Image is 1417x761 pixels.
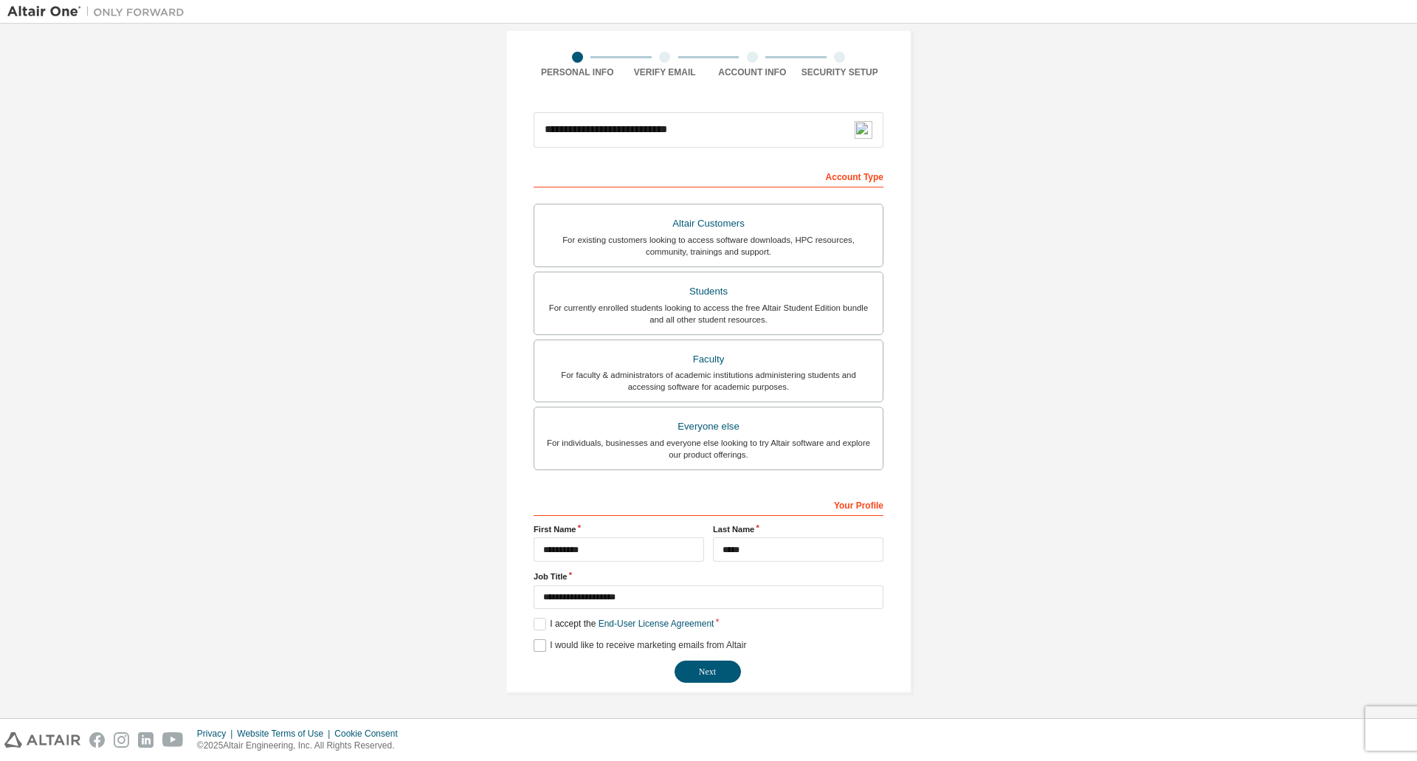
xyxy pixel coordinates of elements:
button: Next [675,661,741,683]
img: linkedin.svg [138,732,154,748]
label: I would like to receive marketing emails from Altair [534,639,746,652]
div: Students [543,281,874,302]
label: I accept the [534,618,714,630]
div: Account Type [534,164,883,187]
img: altair_logo.svg [4,732,80,748]
img: npw-badge-icon-locked.svg [855,121,872,139]
div: Verify Email [621,66,709,78]
div: Personal Info [534,66,621,78]
div: Your Profile [534,492,883,516]
div: Everyone else [543,416,874,437]
div: For existing customers looking to access software downloads, HPC resources, community, trainings ... [543,234,874,258]
div: For individuals, businesses and everyone else looking to try Altair software and explore our prod... [543,437,874,461]
img: facebook.svg [89,732,105,748]
p: © 2025 Altair Engineering, Inc. All Rights Reserved. [197,740,407,752]
div: Security Setup [796,66,884,78]
img: youtube.svg [162,732,184,748]
img: Altair One [7,4,192,19]
label: Last Name [713,523,883,535]
label: Job Title [534,571,883,582]
label: First Name [534,523,704,535]
div: Account Info [708,66,796,78]
a: End-User License Agreement [599,619,714,629]
div: Faculty [543,349,874,370]
div: For faculty & administrators of academic institutions administering students and accessing softwa... [543,369,874,393]
img: instagram.svg [114,732,129,748]
div: Website Terms of Use [237,728,334,740]
div: Privacy [197,728,237,740]
div: Cookie Consent [334,728,406,740]
div: Altair Customers [543,213,874,234]
div: For currently enrolled students looking to access the free Altair Student Edition bundle and all ... [543,302,874,326]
